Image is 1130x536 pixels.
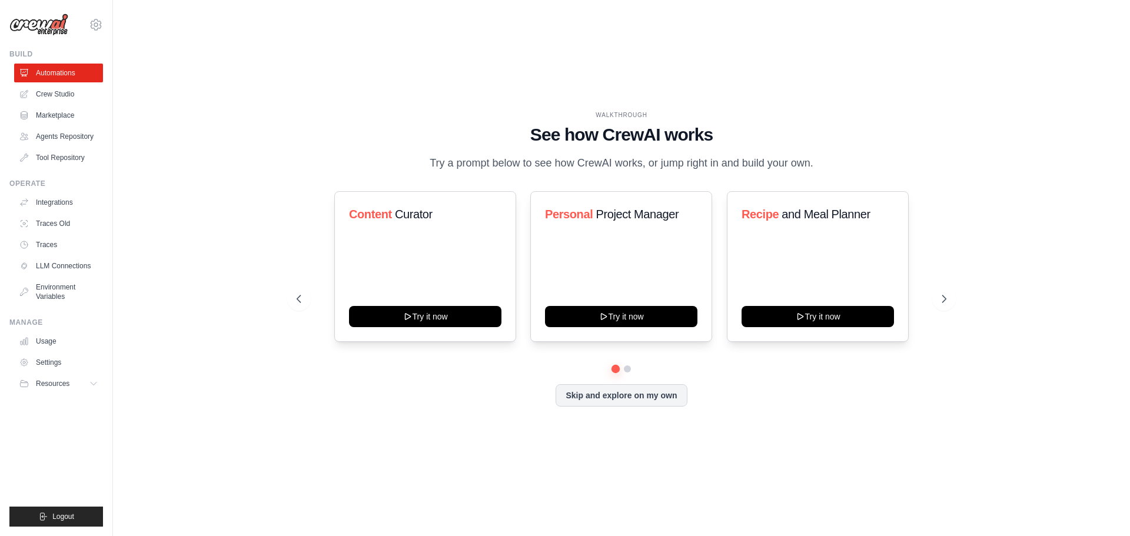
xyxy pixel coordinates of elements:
span: Resources [36,379,69,388]
a: Traces Old [14,214,103,233]
button: Resources [14,374,103,393]
span: Content [349,208,392,221]
a: Traces [14,235,103,254]
img: Logo [9,14,68,36]
button: Logout [9,507,103,527]
div: Build [9,49,103,59]
span: Logout [52,512,74,521]
button: Try it now [545,306,697,327]
iframe: Chat Widget [1071,480,1130,536]
div: Manage [9,318,103,327]
a: Integrations [14,193,103,212]
div: Operate [9,179,103,188]
a: Crew Studio [14,85,103,104]
span: Curator [395,208,433,221]
span: Recipe [742,208,779,221]
a: Automations [14,64,103,82]
button: Skip and explore on my own [556,384,687,407]
button: Try it now [349,306,501,327]
span: Project Manager [596,208,679,221]
p: Try a prompt below to see how CrewAI works, or jump right in and build your own. [424,155,819,172]
h1: See how CrewAI works [297,124,946,145]
span: Personal [545,208,593,221]
div: WALKTHROUGH [297,111,946,119]
a: Environment Variables [14,278,103,306]
a: LLM Connections [14,257,103,275]
a: Tool Repository [14,148,103,167]
span: and Meal Planner [782,208,870,221]
a: Marketplace [14,106,103,125]
a: Settings [14,353,103,372]
button: Try it now [742,306,894,327]
a: Usage [14,332,103,351]
a: Agents Repository [14,127,103,146]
